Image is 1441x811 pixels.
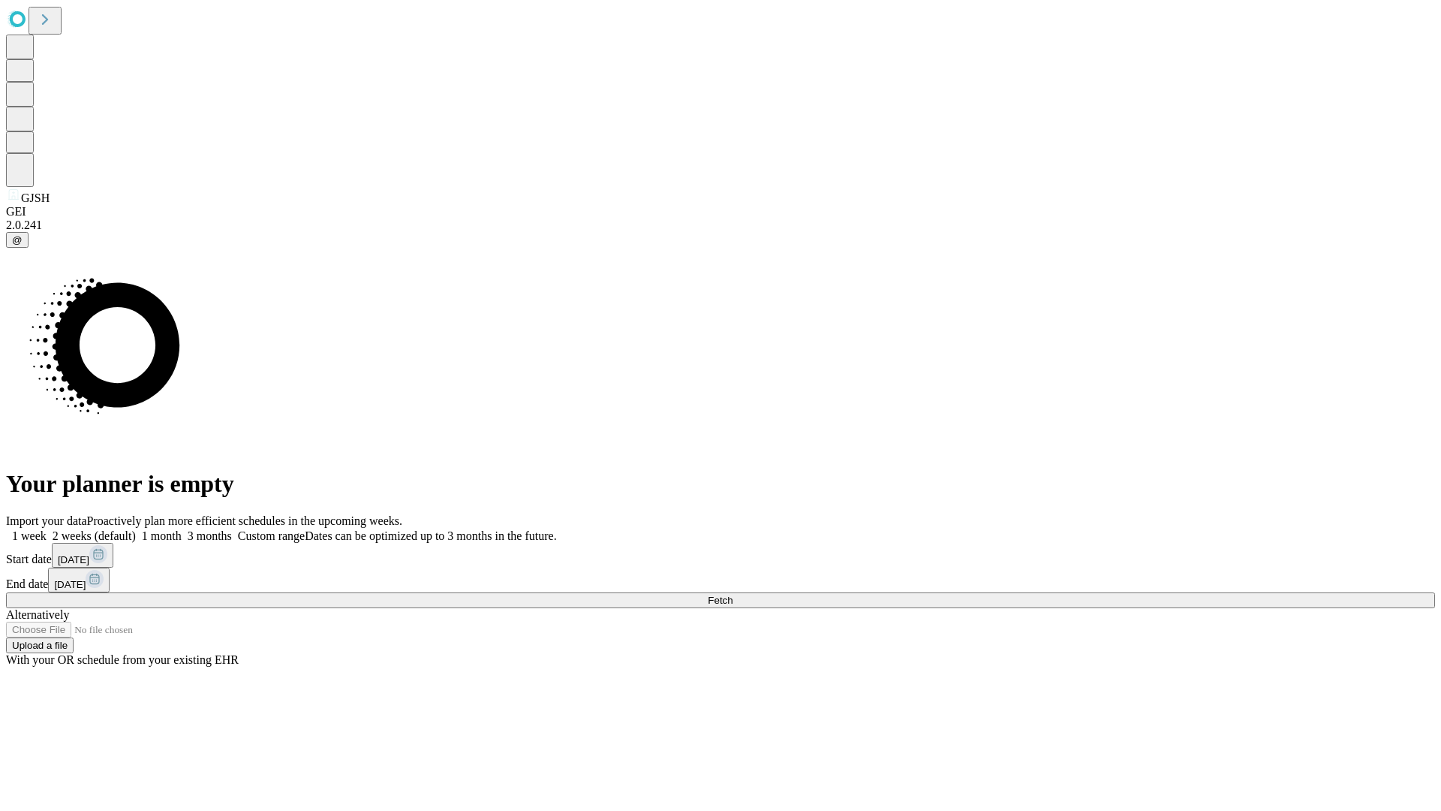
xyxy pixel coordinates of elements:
span: 1 week [12,529,47,542]
span: @ [12,234,23,246]
span: 2 weeks (default) [53,529,136,542]
div: End date [6,568,1435,592]
div: 2.0.241 [6,219,1435,232]
span: 3 months [188,529,232,542]
span: GJSH [21,191,50,204]
button: [DATE] [52,543,113,568]
span: With your OR schedule from your existing EHR [6,653,239,666]
span: Fetch [708,595,733,606]
button: Fetch [6,592,1435,608]
span: Custom range [238,529,305,542]
span: [DATE] [54,579,86,590]
div: GEI [6,205,1435,219]
h1: Your planner is empty [6,470,1435,498]
button: Upload a file [6,638,74,653]
div: Start date [6,543,1435,568]
span: Alternatively [6,608,69,621]
span: Import your data [6,514,87,527]
span: [DATE] [58,554,89,565]
span: Proactively plan more efficient schedules in the upcoming weeks. [87,514,402,527]
span: Dates can be optimized up to 3 months in the future. [305,529,556,542]
span: 1 month [142,529,182,542]
button: @ [6,232,29,248]
button: [DATE] [48,568,110,592]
